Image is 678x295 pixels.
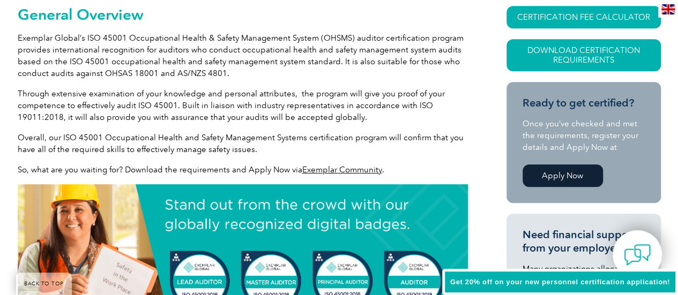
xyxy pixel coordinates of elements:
[18,88,468,123] p: Through extensive examination of your knowledge and personal attributes, the program will give yo...
[661,4,675,14] img: en
[18,6,468,23] h2: General Overview
[506,6,661,28] a: CERTIFICATION FEE CALCULATOR
[506,39,661,71] a: Download Certification Requirements
[450,278,670,286] span: Get 20% off on your new personnel certification application!
[18,132,468,155] p: Overall, our ISO 45001 Occupational Health and Safety Management Systems certification program wi...
[18,32,468,79] p: Exemplar Global’s ISO 45001 Occupational Health & Safety Management System (OHSMS) auditor certif...
[18,164,468,176] p: So, what are you waiting for? Download the requirements and Apply Now via .
[523,96,645,110] h3: Ready to get certified?
[624,241,651,268] img: contact-chat.png
[302,165,382,175] a: Exemplar Community
[16,273,72,295] a: BACK TO TOP
[523,164,603,187] a: Apply Now
[523,118,645,153] p: Once you’ve checked and met the requirements, register your details and Apply Now at
[523,228,645,255] h3: Need financial support from your employer?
